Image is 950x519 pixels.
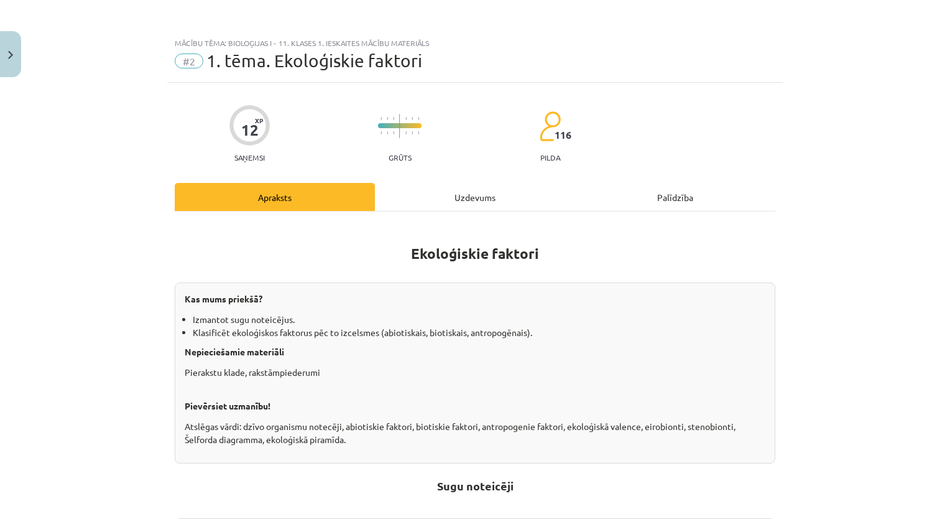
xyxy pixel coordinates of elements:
p: Atslēgas vārdi: dzīvo organismu notecēji, abiotiskie faktori, biotiskie faktori, antropogenie fak... [185,420,765,446]
p: Saņemsi [229,153,270,162]
img: icon-short-line-57e1e144782c952c97e751825c79c345078a6d821885a25fce030b3d8c18986b.svg [387,117,388,120]
img: icon-short-line-57e1e144782c952c97e751825c79c345078a6d821885a25fce030b3d8c18986b.svg [405,131,407,134]
span: 116 [555,129,571,141]
div: Apraksts [175,183,375,211]
p: Pierakstu klade, rakstāmpiederumi [185,366,765,392]
img: icon-short-line-57e1e144782c952c97e751825c79c345078a6d821885a25fce030b3d8c18986b.svg [380,117,382,120]
img: icon-short-line-57e1e144782c952c97e751825c79c345078a6d821885a25fce030b3d8c18986b.svg [405,117,407,120]
img: students-c634bb4e5e11cddfef0936a35e636f08e4e9abd3cc4e673bd6f9a4125e45ecb1.svg [539,111,561,142]
p: Grūts [389,153,412,162]
img: icon-short-line-57e1e144782c952c97e751825c79c345078a6d821885a25fce030b3d8c18986b.svg [418,117,419,120]
div: Uzdevums [375,183,575,211]
span: #2 [175,54,203,68]
div: Mācību tēma: Bioloģijas i - 11. klases 1. ieskaites mācību materiāls [175,39,775,47]
img: icon-short-line-57e1e144782c952c97e751825c79c345078a6d821885a25fce030b3d8c18986b.svg [393,131,394,134]
strong: Nepieciešamie materiāli [185,346,284,357]
span: 1. tēma. Ekoloģiskie faktori [206,50,422,71]
img: icon-short-line-57e1e144782c952c97e751825c79c345078a6d821885a25fce030b3d8c18986b.svg [387,131,388,134]
div: 12 [241,121,259,139]
strong: Ekoloģiskie faktori [411,245,539,263]
img: icon-long-line-d9ea69661e0d244f92f715978eff75569469978d946b2353a9bb055b3ed8787d.svg [399,114,400,138]
img: icon-short-line-57e1e144782c952c97e751825c79c345078a6d821885a25fce030b3d8c18986b.svg [418,131,419,134]
img: icon-short-line-57e1e144782c952c97e751825c79c345078a6d821885a25fce030b3d8c18986b.svg [412,131,413,134]
img: icon-close-lesson-0947bae3869378f0d4975bcd49f059093ad1ed9edebbc8119c70593378902aed.svg [8,51,13,59]
img: icon-short-line-57e1e144782c952c97e751825c79c345078a6d821885a25fce030b3d8c18986b.svg [380,131,382,134]
p: pilda [540,153,560,162]
img: icon-short-line-57e1e144782c952c97e751825c79c345078a6d821885a25fce030b3d8c18986b.svg [412,117,413,120]
div: Palīdzība [575,183,775,211]
img: icon-short-line-57e1e144782c952c97e751825c79c345078a6d821885a25fce030b3d8c18986b.svg [393,117,394,120]
strong: Kas mums priekšā? [185,293,262,304]
li: Izmantot sugu noteicējus. [193,313,765,326]
span: XP [255,117,263,124]
li: Klasificēt ekoloģiskos faktorus pēc to izcelsmes (abiotiskais, biotiskais, antropogēnais). [193,326,765,339]
strong: Sugu noteicēji [437,479,514,493]
strong: Pievērsiet uzmanību! [185,400,270,411]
